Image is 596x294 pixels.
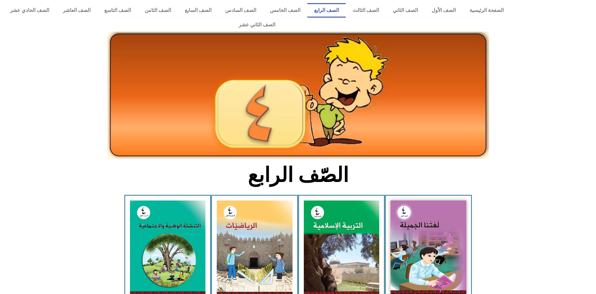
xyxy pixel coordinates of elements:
[56,3,97,18] a: الصف العاشر
[425,3,463,18] a: الصف الأول
[307,3,346,18] a: الصف الرابع
[3,18,510,32] a: الصف الثاني عشر
[138,3,178,18] a: الصف الثامن
[97,3,138,18] a: الصف التاسع
[178,3,218,18] a: الصف السابع
[346,3,386,18] a: الصف الثالث
[386,3,425,18] a: الصف الثاني
[194,163,402,187] h2: الصّف الرابع
[263,3,307,18] a: الصف الخامس
[463,3,510,18] a: الصفحة الرئيسية
[218,3,263,18] a: الصف السادس
[3,3,56,18] a: الصف الحادي عشر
